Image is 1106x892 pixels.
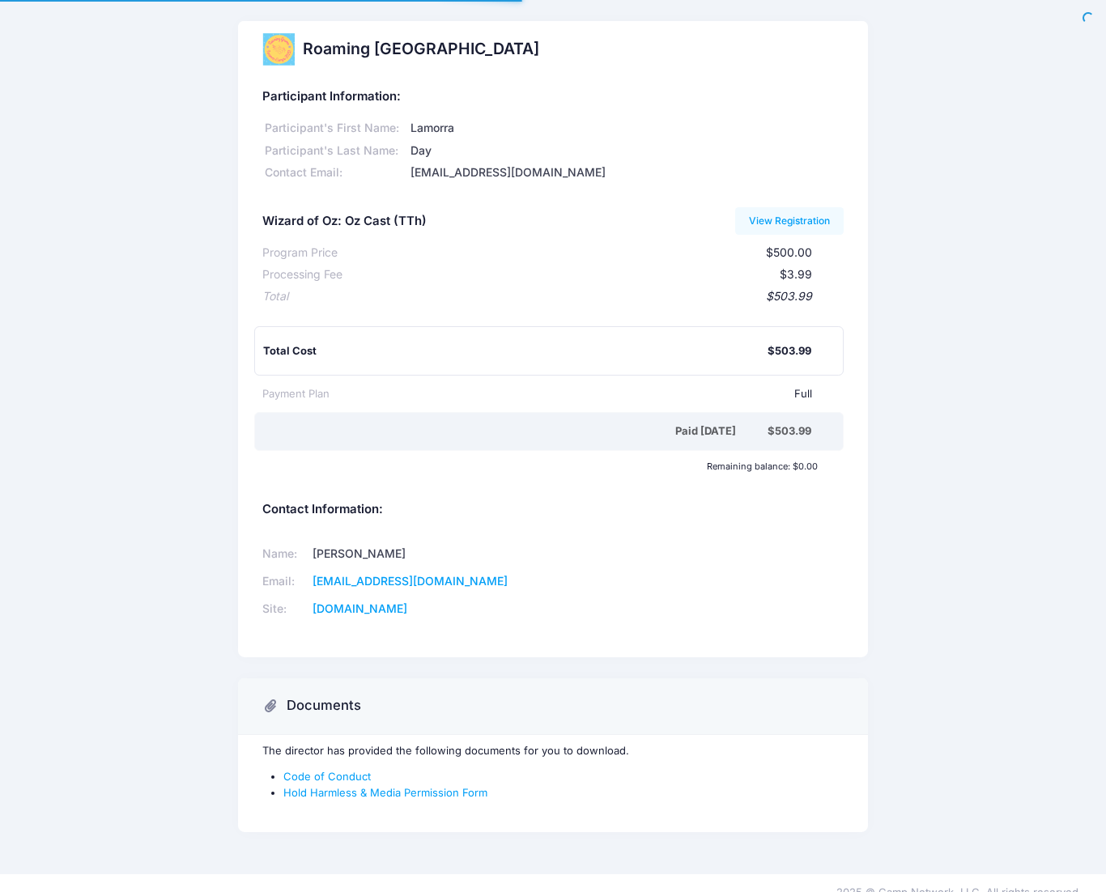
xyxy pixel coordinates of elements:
div: $3.99 [342,266,813,283]
div: Day [407,142,844,159]
div: Paid [DATE] [266,423,768,440]
h2: Roaming [GEOGRAPHIC_DATA] [303,40,539,58]
h5: Participant Information: [262,90,844,104]
div: Contact Email: [262,164,408,181]
div: Payment Plan [262,386,330,402]
span: $500.00 [766,245,812,259]
div: $503.99 [768,423,811,440]
a: [EMAIL_ADDRESS][DOMAIN_NAME] [313,574,508,588]
div: Program Price [262,244,338,261]
p: The director has provided the following documents for you to download. [262,743,844,759]
td: [PERSON_NAME] [307,541,532,568]
td: Email: [262,568,308,596]
div: Full [330,386,813,402]
div: [EMAIL_ADDRESS][DOMAIN_NAME] [407,164,844,181]
div: Remaining balance: $0.00 [254,461,826,471]
div: Processing Fee [262,266,342,283]
h5: Contact Information: [262,503,844,517]
a: Code of Conduct [283,770,371,783]
div: $503.99 [288,288,813,305]
a: View Registration [735,207,844,235]
div: Participant's First Name: [262,120,408,137]
a: Hold Harmless & Media Permission Form [283,786,487,799]
td: Site: [262,596,308,623]
div: $503.99 [768,343,811,359]
h3: Documents [287,698,361,714]
div: Participant's Last Name: [262,142,408,159]
a: [DOMAIN_NAME] [313,601,407,615]
td: Name: [262,541,308,568]
div: Lamorra [407,120,844,137]
div: Total Cost [263,343,768,359]
div: Total [262,288,288,305]
h5: Wizard of Oz: Oz Cast (TTh) [262,215,427,229]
